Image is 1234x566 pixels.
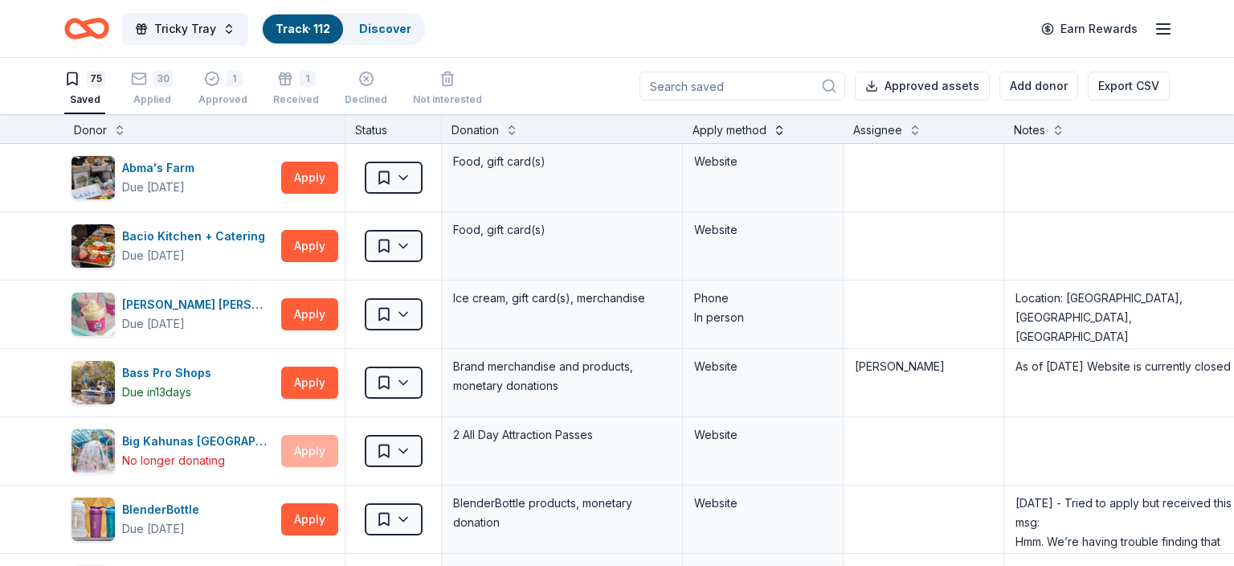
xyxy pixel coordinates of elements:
div: Big Kahunas [GEOGRAPHIC_DATA] [122,432,275,451]
button: Apply [281,503,338,535]
input: Search saved [639,72,845,100]
button: Apply [281,230,338,262]
div: Food, gift card(s) [452,150,672,173]
button: Declined [345,64,387,114]
div: [PERSON_NAME] [PERSON_NAME] [122,295,275,314]
div: Apply method [693,121,766,140]
img: Image for Bacio Kitchen + Catering [72,224,115,268]
button: Image for Baskin Robbins[PERSON_NAME] [PERSON_NAME]Due [DATE] [71,292,275,337]
img: Image for Big Kahunas NJ [72,429,115,473]
div: Status [345,114,442,143]
button: Apply [281,367,338,399]
button: Export CSV [1088,72,1170,100]
button: Image for Bacio Kitchen + CateringBacio Kitchen + CateringDue [DATE] [71,224,275,269]
button: Image for BlenderBottleBlenderBottleDue [DATE] [71,497,275,542]
div: Brand merchandise and products, monetary donations [452,355,672,397]
div: Abma's Farm [122,158,201,178]
button: 75Saved [64,64,105,114]
a: Earn Rewards [1032,14,1147,43]
div: In person [694,308,832,327]
button: 1Approved [198,64,247,114]
div: Website [694,220,832,240]
div: Food, gift card(s) [452,219,672,241]
button: Tricky Tray [122,13,248,45]
div: Ice cream, gift card(s), merchandise [452,287,672,310]
div: BlenderBottle [122,500,206,519]
div: Not interested [413,93,482,106]
div: Approved [198,93,247,106]
div: Received [273,93,319,106]
div: Due [DATE] [122,246,185,265]
span: Tricky Tray [154,19,216,39]
div: Bacio Kitchen + Catering [122,227,272,246]
button: Image for Abma's FarmAbma's FarmDue [DATE] [71,155,275,200]
button: 1Received [273,64,319,114]
div: Website [694,494,832,513]
a: Home [64,10,109,47]
div: Notes [1014,121,1045,140]
div: Donation [452,121,499,140]
div: 1 [227,71,243,87]
div: Assignee [853,121,902,140]
button: Approved assets [855,72,990,100]
div: Saved [64,93,105,106]
div: Phone [694,289,832,308]
button: 30Applied [131,64,173,114]
textarea: [PERSON_NAME] [845,351,1002,415]
div: Donor [74,121,107,140]
div: Bass Pro Shops [122,363,218,383]
img: Image for Bass Pro Shops [72,361,115,404]
div: No longer donating [122,451,225,470]
button: Image for Bass Pro ShopsBass Pro ShopsDue in13days [71,360,275,405]
div: Declined [345,93,387,106]
div: 30 [153,71,173,87]
div: Due [DATE] [122,314,185,334]
a: Discover [359,22,411,35]
button: Track· 112Discover [261,13,426,45]
div: Applied [131,93,173,106]
div: 75 [87,71,105,87]
button: Apply [281,298,338,330]
button: Image for Big Kahunas NJBig Kahunas [GEOGRAPHIC_DATA]No longer donating [71,429,275,474]
button: Not interested [413,64,482,114]
div: Due [DATE] [122,178,185,197]
div: BlenderBottle products, monetary donation [452,492,672,534]
div: 2 All Day Attraction Passes [452,424,672,446]
a: Track· 112 [276,22,330,35]
img: Image for Abma's Farm [72,156,115,199]
div: Website [694,425,832,445]
div: Website [694,152,832,171]
button: Add donor [999,72,1078,100]
div: 1 [300,71,316,87]
img: Image for BlenderBottle [72,498,115,541]
div: Website [694,357,832,376]
button: Apply [281,162,338,194]
div: Due in 13 days [122,383,191,402]
div: Due [DATE] [122,519,185,539]
img: Image for Baskin Robbins [72,293,115,336]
